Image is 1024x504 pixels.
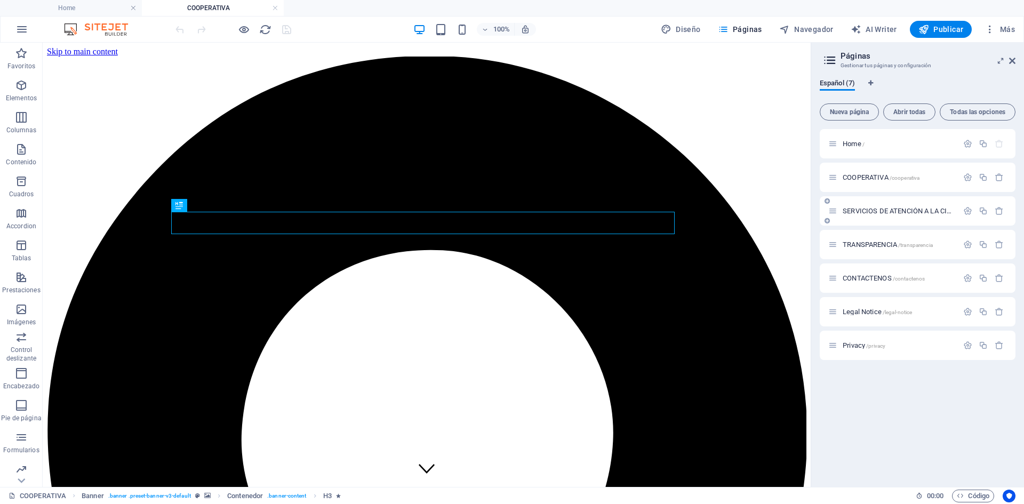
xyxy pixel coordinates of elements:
[963,341,972,350] div: Configuración
[839,241,958,248] div: TRANSPARENCIA/transparencia
[657,21,705,38] button: Diseño
[839,342,958,349] div: Privacy/privacy
[7,62,35,70] p: Favoritos
[4,4,75,13] a: Skip to main content
[843,308,912,316] span: Haz clic para abrir la página
[979,173,988,182] div: Duplicar
[820,103,879,121] button: Nueva página
[108,490,191,502] span: . banner .preset-banner-v3-default
[918,24,964,35] span: Publicar
[841,51,1015,61] h2: Páginas
[1,414,41,422] p: Pie de página
[6,222,36,230] p: Accordion
[995,274,1004,283] div: Eliminar
[820,77,855,92] span: Español (7)
[6,94,37,102] p: Elementos
[323,490,332,502] span: Haz clic para seleccionar y doble clic para editar
[846,21,901,38] button: AI Writer
[995,307,1004,316] div: Eliminar
[825,109,874,115] span: Nueva página
[883,309,913,315] span: /legal-notice
[779,24,834,35] span: Navegador
[851,24,897,35] span: AI Writer
[195,493,200,499] i: Este elemento es un preajuste personalizable
[839,207,958,214] div: SERVICIOS DE ATENCIÓN A LA CIUDADANIA
[82,490,104,502] span: Haz clic para seleccionar y doble clic para editar
[898,242,933,248] span: /transparencia
[839,140,958,147] div: Home/
[259,23,271,36] i: Volver a cargar página
[980,21,1019,38] button: Más
[657,21,705,38] div: Diseño (Ctrl+Alt+Y)
[2,286,40,294] p: Prestaciones
[6,158,36,166] p: Contenido
[883,103,935,121] button: Abrir todas
[995,139,1004,148] div: La página principal no puede eliminarse
[890,175,920,181] span: /cooperativa
[979,341,988,350] div: Duplicar
[839,275,958,282] div: CONTACTENOS/contactenos
[963,139,972,148] div: Configuración
[477,23,515,36] button: 100%
[927,490,943,502] span: 00 00
[714,21,766,38] button: Páginas
[995,341,1004,350] div: Eliminar
[910,21,972,38] button: Publicar
[979,274,988,283] div: Duplicar
[493,23,510,36] h6: 100%
[893,276,925,282] span: /contactenos
[9,190,34,198] p: Cuadros
[843,241,933,249] span: Haz clic para abrir la página
[940,103,1015,121] button: Todas las opciones
[985,24,1015,35] span: Más
[979,139,988,148] div: Duplicar
[6,126,37,134] p: Columnas
[963,240,972,249] div: Configuración
[7,318,36,326] p: Imágenes
[952,490,994,502] button: Código
[267,490,306,502] span: . banner-content
[862,141,865,147] span: /
[521,25,530,34] i: Al redimensionar, ajustar el nivel de zoom automáticamente para ajustarse al dispositivo elegido.
[839,308,958,315] div: Legal Notice/legal-notice
[888,109,931,115] span: Abrir todas
[843,173,919,181] span: COOPERATIVA
[957,490,989,502] span: Código
[3,446,39,454] p: Formularios
[775,21,838,38] button: Navegador
[9,490,66,502] a: Haz clic para cancelar la selección y doble clic para abrir páginas
[979,206,988,215] div: Duplicar
[916,490,944,502] h6: Tiempo de la sesión
[843,140,865,148] span: Haz clic para abrir la página
[934,492,936,500] span: :
[1003,490,1015,502] button: Usercentrics
[336,493,341,499] i: El elemento contiene una animación
[963,307,972,316] div: Configuración
[963,206,972,215] div: Configuración
[979,307,988,316] div: Duplicar
[843,341,885,349] span: Haz clic para abrir la página
[843,274,925,282] span: Haz clic para abrir la página
[841,61,994,70] h3: Gestionar tus páginas y configuración
[963,274,972,283] div: Configuración
[866,343,885,349] span: /privacy
[995,240,1004,249] div: Eliminar
[718,24,762,35] span: Páginas
[995,173,1004,182] div: Eliminar
[12,254,31,262] p: Tablas
[995,206,1004,215] div: Eliminar
[142,2,284,14] h4: COOPERATIVA
[237,23,250,36] button: Haz clic para salir del modo de previsualización y seguir editando
[61,23,141,36] img: Editor Logo
[839,174,958,181] div: COOPERATIVA/cooperativa
[945,109,1011,115] span: Todas las opciones
[82,490,341,502] nav: breadcrumb
[963,173,972,182] div: Configuración
[820,79,1015,99] div: Pestañas de idiomas
[204,493,211,499] i: Este elemento contiene un fondo
[979,240,988,249] div: Duplicar
[661,24,701,35] span: Diseño
[227,490,263,502] span: Haz clic para seleccionar y doble clic para editar
[259,23,271,36] button: reload
[3,382,39,390] p: Encabezado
